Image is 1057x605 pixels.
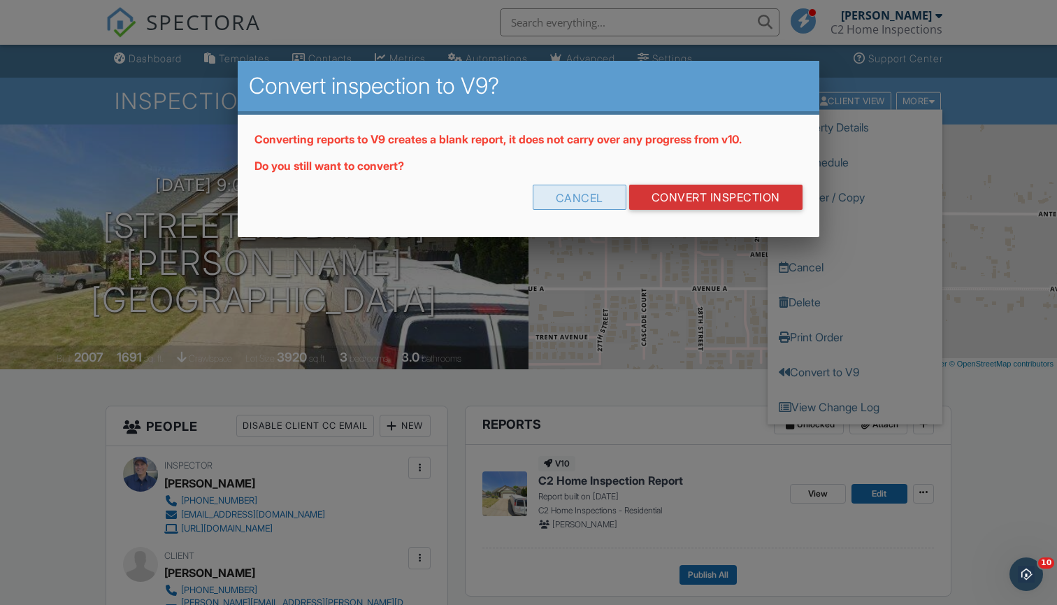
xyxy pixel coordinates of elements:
[629,185,803,210] a: CONVERT INSPECTION
[254,131,803,147] p: Converting reports to V9 creates a blank report, it does not carry over any progress from v10.
[254,158,803,173] p: Do you still want to convert?
[1038,557,1054,569] span: 10
[533,185,626,210] div: Cancel
[249,72,808,100] h2: Convert inspection to V9?
[1009,557,1043,591] iframe: Intercom live chat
